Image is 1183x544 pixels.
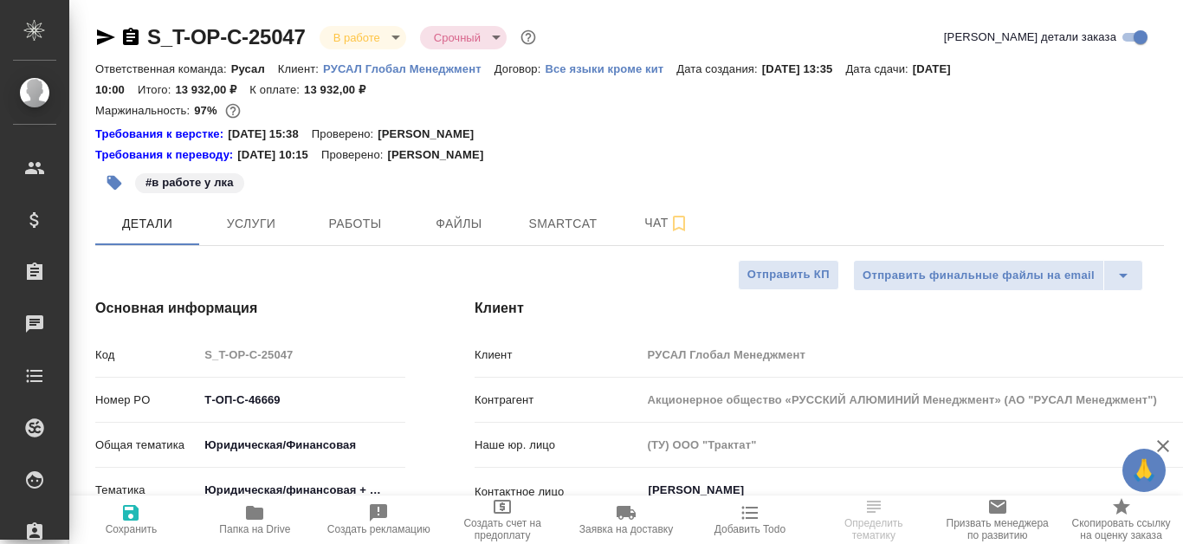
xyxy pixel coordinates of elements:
span: Папка на Drive [219,523,290,535]
div: split button [853,260,1143,291]
div: В работе [420,26,507,49]
p: Код [95,346,198,364]
p: Контактное лицо [475,483,642,501]
div: Юридическая/Финансовая [198,431,405,460]
button: Заявка на доставку [565,495,688,544]
span: Определить тематику [822,517,925,541]
p: Маржинальность: [95,104,194,117]
button: Создать счет на предоплату [441,495,565,544]
p: Русал [231,62,278,75]
span: Работы [314,213,397,235]
button: Папка на Drive [193,495,317,544]
p: Ответственная команда: [95,62,231,75]
h4: Клиент [475,298,1164,319]
button: Добавить Todo [688,495,811,544]
div: Нажми, чтобы открыть папку с инструкцией [95,146,237,164]
button: Призвать менеджера по развитию [935,495,1059,544]
a: Требования к переводу: [95,146,237,164]
span: 🙏 [1129,452,1159,489]
p: РУСАЛ Глобал Менеджмент [323,62,495,75]
div: В работе [320,26,406,49]
span: Детали [106,213,189,235]
button: Сохранить [69,495,193,544]
p: Контрагент [475,392,642,409]
span: Создать рекламацию [327,523,430,535]
button: Определить тематику [811,495,935,544]
button: Скопировать ссылку [120,27,141,48]
p: Дата сдачи: [845,62,912,75]
span: Отправить финальные файлы на email [863,266,1095,286]
p: [DATE] 15:38 [228,126,312,143]
p: [DATE] 10:15 [237,146,321,164]
button: Доп статусы указывают на важность/срочность заказа [517,26,540,49]
p: Клиент: [278,62,323,75]
a: Требования к верстке: [95,126,228,143]
input: ✎ Введи что-нибудь [198,387,405,412]
div: Юридическая/финансовая + техника [198,476,405,505]
button: Скопировать ссылку для ЯМессенджера [95,27,116,48]
p: Тематика [95,482,198,499]
span: [PERSON_NAME] детали заказа [944,29,1116,46]
button: 🙏 [1122,449,1166,492]
a: S_T-OP-C-25047 [147,25,306,49]
p: Проверено: [321,146,388,164]
div: Нажми, чтобы открыть папку с инструкцией [95,126,228,143]
button: Добавить тэг [95,164,133,202]
p: Общая тематика [95,437,198,454]
p: Номер PO [95,392,198,409]
span: Скопировать ссылку на оценку заказа [1070,517,1173,541]
p: 13 932,00 ₽ [304,83,378,96]
span: Создать счет на предоплату [451,517,554,541]
p: Наше юр. лицо [475,437,642,454]
button: Создать рекламацию [317,495,441,544]
span: Отправить КП [747,265,830,285]
svg: Подписаться [669,213,689,234]
input: Пустое поле [198,342,405,367]
span: Сохранить [106,523,158,535]
button: Скопировать ссылку на оценку заказа [1059,495,1183,544]
span: Файлы [417,213,501,235]
p: Все языки кроме кит [545,62,676,75]
button: Отправить КП [738,260,839,290]
h4: Основная информация [95,298,405,319]
a: Все языки кроме кит [545,61,676,75]
p: Клиент [475,346,642,364]
span: Призвать менеджера по развитию [946,517,1049,541]
span: Чат [625,212,708,234]
p: Проверено: [312,126,378,143]
p: [DATE] 13:35 [762,62,846,75]
p: Итого: [138,83,175,96]
p: 13 932,00 ₽ [175,83,249,96]
p: К оплате: [249,83,304,96]
button: 318.00 RUB; [222,100,244,122]
p: #в работе у лка [145,174,234,191]
p: [PERSON_NAME] [378,126,487,143]
p: Договор: [495,62,546,75]
p: [PERSON_NAME] [387,146,496,164]
span: Заявка на доставку [579,523,673,535]
p: Дата создания: [676,62,761,75]
button: В работе [328,30,385,45]
a: РУСАЛ Глобал Менеджмент [323,61,495,75]
span: Добавить Todo [714,523,785,535]
button: Отправить финальные файлы на email [853,260,1104,291]
span: Smartcat [521,213,604,235]
button: Срочный [429,30,486,45]
span: Услуги [210,213,293,235]
p: 97% [194,104,221,117]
